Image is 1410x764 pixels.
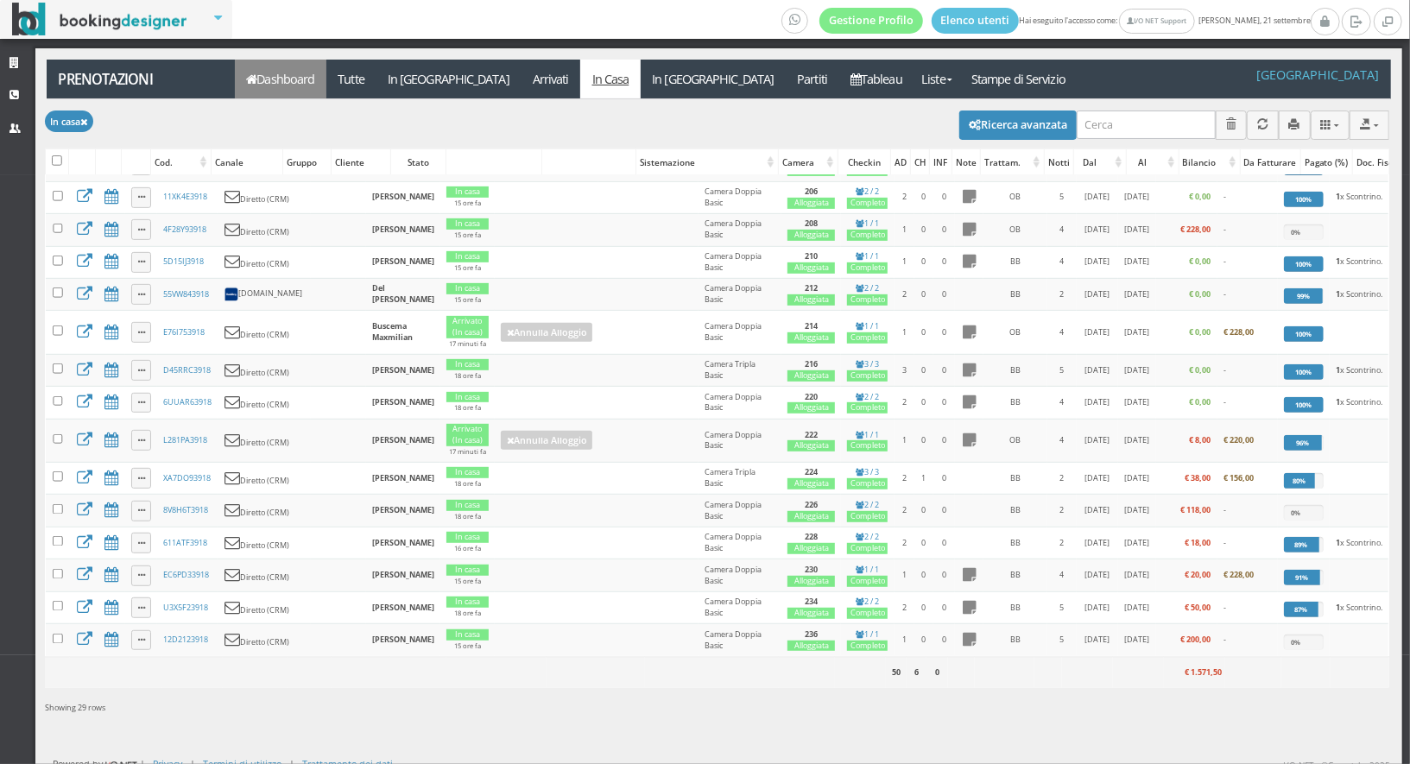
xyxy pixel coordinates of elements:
td: [DATE] [1118,214,1155,246]
div: INF [930,150,951,174]
small: 18 ore fa [454,371,481,380]
a: 2 / 2Completo [847,186,888,209]
td: 2 [895,181,914,213]
td: [DATE] [1077,559,1118,591]
td: 0 [914,495,933,527]
td: Diretto (CRM) [218,354,311,386]
div: 89% [1284,537,1319,552]
td: 4 [1047,387,1077,419]
div: Arrivato (In casa) [446,316,489,338]
td: 0 [914,246,933,278]
td: Diretto (CRM) [218,559,311,591]
button: Aggiorna [1247,110,1279,139]
div: Cliente [332,150,389,174]
b: [PERSON_NAME] [372,396,434,407]
div: Da Fatturare [1241,150,1300,174]
td: Camera Doppia Basic [699,214,781,246]
a: L281PA3918 [163,434,207,445]
b: € 8,00 [1189,434,1211,445]
a: 5D15IJ3918 [163,256,204,267]
td: [DATE] [1118,354,1155,386]
div: Completo [847,543,888,554]
td: 2 [895,495,914,527]
div: Bilancio [1179,150,1240,174]
div: Al [1127,150,1179,174]
div: Completo [847,576,888,587]
td: 0 [933,419,955,462]
td: - [1217,495,1278,527]
a: 1 / 1Completo [847,429,888,452]
td: 0 [914,559,933,591]
a: 11XK4E3918 [163,191,207,202]
div: Alloggiata [787,198,835,209]
td: 2 [1047,278,1077,310]
td: 4 [1047,419,1077,462]
td: 4 [1047,246,1077,278]
td: 0 [914,214,933,246]
a: Liste [914,60,959,98]
div: Completo [847,230,888,241]
td: BB [983,559,1047,591]
td: Diretto (CRM) [218,419,311,462]
td: 1 [895,559,914,591]
td: 4 [1047,559,1077,591]
div: In casa [446,186,489,198]
div: Notti [1045,150,1073,174]
td: Camera Tripla Basic [699,354,781,386]
b: € 0,00 [1189,396,1211,407]
div: In casa [446,565,489,576]
td: [DATE] [1077,495,1118,527]
td: BB [983,278,1047,310]
div: Alloggiata [787,230,835,241]
b: 216 [805,358,818,369]
td: x Scontrino. [1330,246,1388,278]
td: 0 [914,419,933,462]
div: In casa [446,218,489,230]
div: Completo [847,370,888,382]
td: - [1217,527,1278,559]
td: Camera Doppia Basic [699,387,781,419]
td: 0 [933,559,955,591]
div: Alloggiata [787,294,835,306]
a: 2 / 2Completo [847,282,888,306]
b: € 118,00 [1180,504,1211,515]
td: 0 [933,246,955,278]
button: Export [1350,110,1389,139]
a: 2 / 2Completo [847,596,888,619]
small: 17 minuti fa [449,339,486,348]
b: 222 [805,429,818,440]
div: Arrivato (In casa) [446,424,489,446]
b: 1 [1336,396,1340,407]
td: BB [983,354,1047,386]
b: [PERSON_NAME] [372,472,434,483]
b: 224 [805,466,818,477]
td: 1 [895,311,914,354]
b: 228 [805,531,818,542]
td: [DATE] [1118,387,1155,419]
td: x Scontrino. [1330,354,1388,386]
td: 0 [914,311,933,354]
td: BB [983,246,1047,278]
b: € 0,00 [1189,364,1211,376]
a: 1 / 1Completo [847,564,888,587]
td: Diretto (CRM) [218,387,311,419]
td: - [1217,246,1278,278]
td: 0 [914,527,933,559]
td: 2 [1047,463,1077,495]
div: In casa [446,392,489,403]
td: Diretto (CRM) [218,214,311,246]
div: Alloggiata [787,511,835,522]
div: Trattam. [981,150,1044,174]
td: Camera Doppia Basic [699,311,781,354]
div: In casa [446,359,489,370]
div: Alloggiata [787,440,835,451]
div: Completo [847,332,888,344]
input: Cerca [1077,110,1216,139]
td: [DATE] [1118,559,1155,591]
td: Diretto (CRM) [218,495,311,527]
td: [DATE] [1118,527,1155,559]
td: 1 [895,419,914,462]
td: [DATE] [1118,311,1155,354]
button: In casa [45,110,93,132]
span: Hai eseguito l'accesso come: [PERSON_NAME], 21 settembre [781,8,1311,34]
